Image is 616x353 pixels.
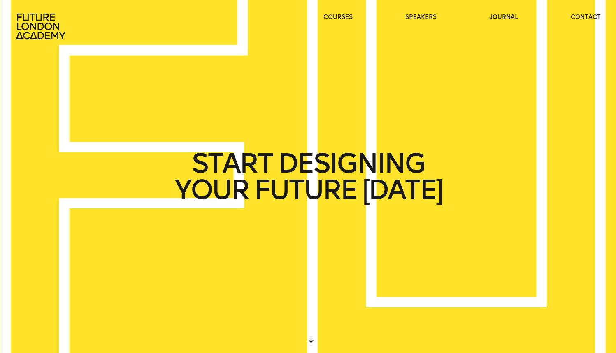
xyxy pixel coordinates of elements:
a: speakers [405,13,437,21]
a: courses [323,13,353,21]
span: START [191,150,272,177]
span: DESIGNING [277,150,424,177]
span: YOUR [174,177,248,203]
span: FUTURE [254,177,357,203]
a: journal [489,13,518,21]
span: [DATE] [362,177,442,203]
a: contact [571,13,601,21]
